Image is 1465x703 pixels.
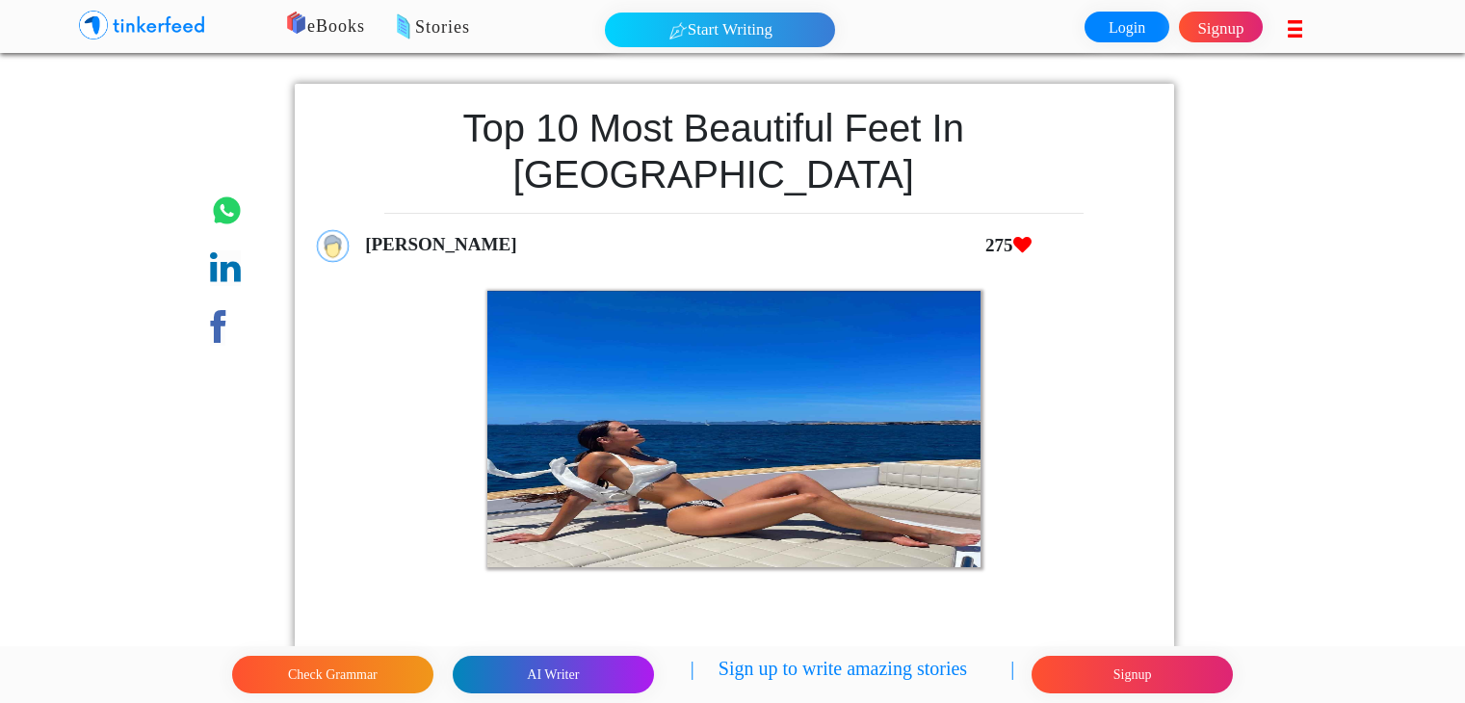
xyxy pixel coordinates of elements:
h1: Top 10 Most Beautiful Feet in [GEOGRAPHIC_DATA] [316,105,1111,197]
a: Login [1085,12,1168,42]
p: | Sign up to write amazing stories | [691,654,1014,695]
img: whatsapp.png [210,194,244,227]
img: profile_icon.png [316,229,350,263]
p: eBooks [260,13,904,40]
p: Stories [336,14,981,41]
button: Signup [1032,656,1233,693]
div: [PERSON_NAME] [356,222,1193,268]
a: Signup [1179,12,1263,42]
img: 2921.png [487,291,981,567]
button: Check Grammar [232,656,433,693]
button: Start Writing [605,13,835,47]
button: AI Writer [453,656,654,693]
